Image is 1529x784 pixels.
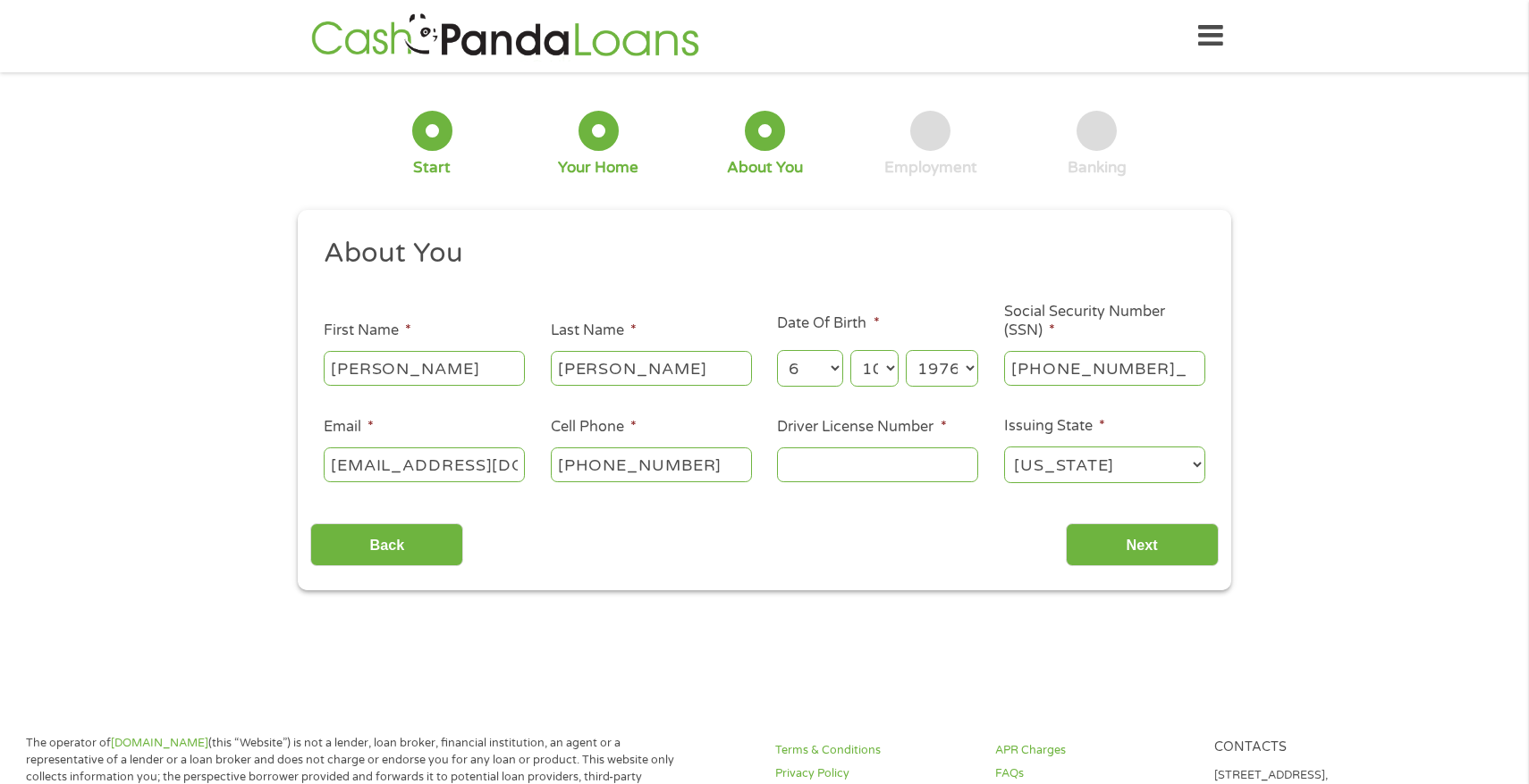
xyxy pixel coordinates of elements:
label: First Name [324,321,411,340]
div: About You [727,158,803,178]
input: Smith [551,351,752,385]
div: Start [413,158,451,178]
label: Social Security Number (SSN) [1004,303,1205,340]
img: GetLoanNow Logo [306,11,705,62]
label: Last Name [551,321,637,340]
div: Employment [884,158,977,178]
a: Terms & Conditions [775,742,973,759]
h2: About You [324,236,1193,271]
a: FAQs [995,765,1193,782]
div: Banking [1068,158,1127,178]
input: (541) 754-3010 [551,447,752,481]
a: [DOMAIN_NAME] [111,736,208,750]
label: Email [324,418,374,437]
label: Driver License Number [777,418,946,437]
div: Your Home [558,158,638,178]
input: John [324,351,525,385]
input: john@gmail.com [324,447,525,481]
label: Date Of Birth [777,314,879,333]
h4: Contacts [1214,739,1412,756]
input: Next [1066,523,1219,567]
input: Back [310,523,463,567]
a: Privacy Policy [775,765,973,782]
input: 078-05-1120 [1004,351,1205,385]
a: APR Charges [995,742,1193,759]
label: Issuing State [1004,417,1105,436]
label: Cell Phone [551,418,637,437]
